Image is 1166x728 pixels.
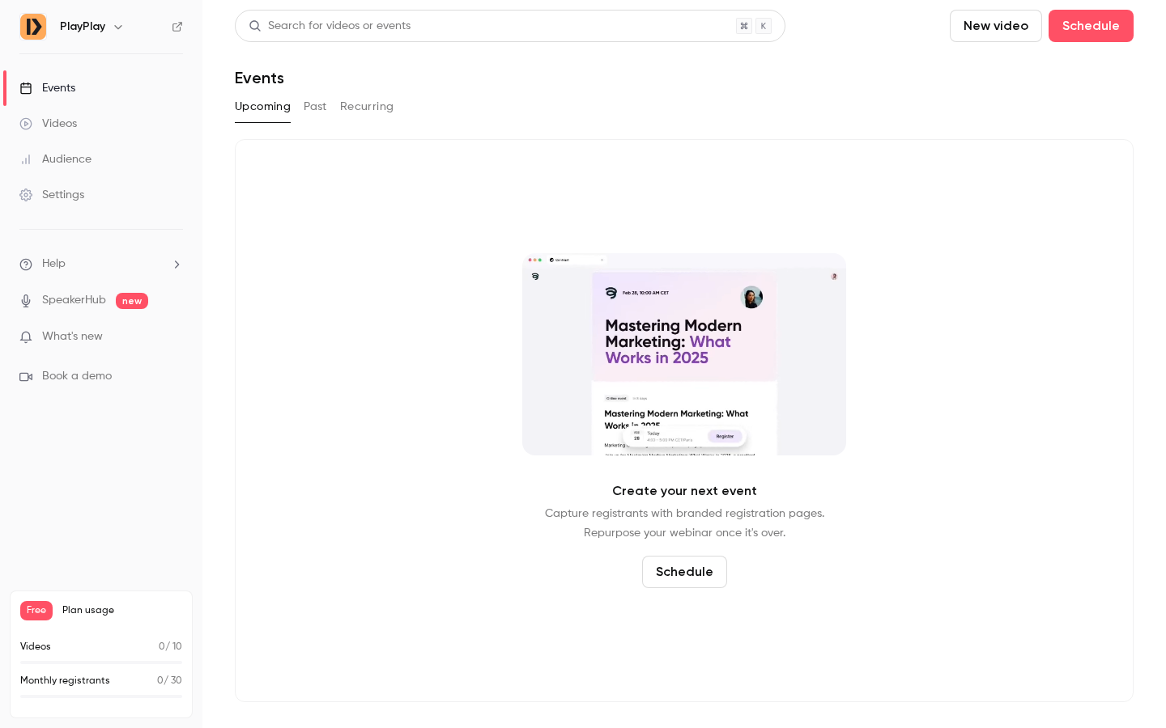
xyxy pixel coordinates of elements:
[20,601,53,620] span: Free
[42,368,112,385] span: Book a demo
[19,80,75,96] div: Events
[19,151,91,167] div: Audience
[235,68,284,87] h1: Events
[157,676,164,686] span: 0
[164,330,183,345] iframe: Noticeable Trigger
[19,187,84,203] div: Settings
[1049,10,1134,42] button: Schedule
[20,14,46,40] img: PlayPlay
[612,481,757,501] p: Create your next event
[950,10,1042,42] button: New video
[42,292,106,309] a: SpeakerHub
[340,94,394,120] button: Recurring
[249,18,411,35] div: Search for videos or events
[235,94,291,120] button: Upcoming
[642,556,727,588] button: Schedule
[42,328,103,345] span: What's new
[157,674,182,688] p: / 30
[62,604,182,617] span: Plan usage
[60,19,105,35] h6: PlayPlay
[19,116,77,132] div: Videos
[545,504,824,543] p: Capture registrants with branded registration pages. Repurpose your webinar once it's over.
[159,640,182,654] p: / 10
[20,674,110,688] p: Monthly registrants
[19,256,183,273] li: help-dropdown-opener
[116,293,148,309] span: new
[159,642,165,652] span: 0
[20,640,51,654] p: Videos
[42,256,66,273] span: Help
[304,94,327,120] button: Past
